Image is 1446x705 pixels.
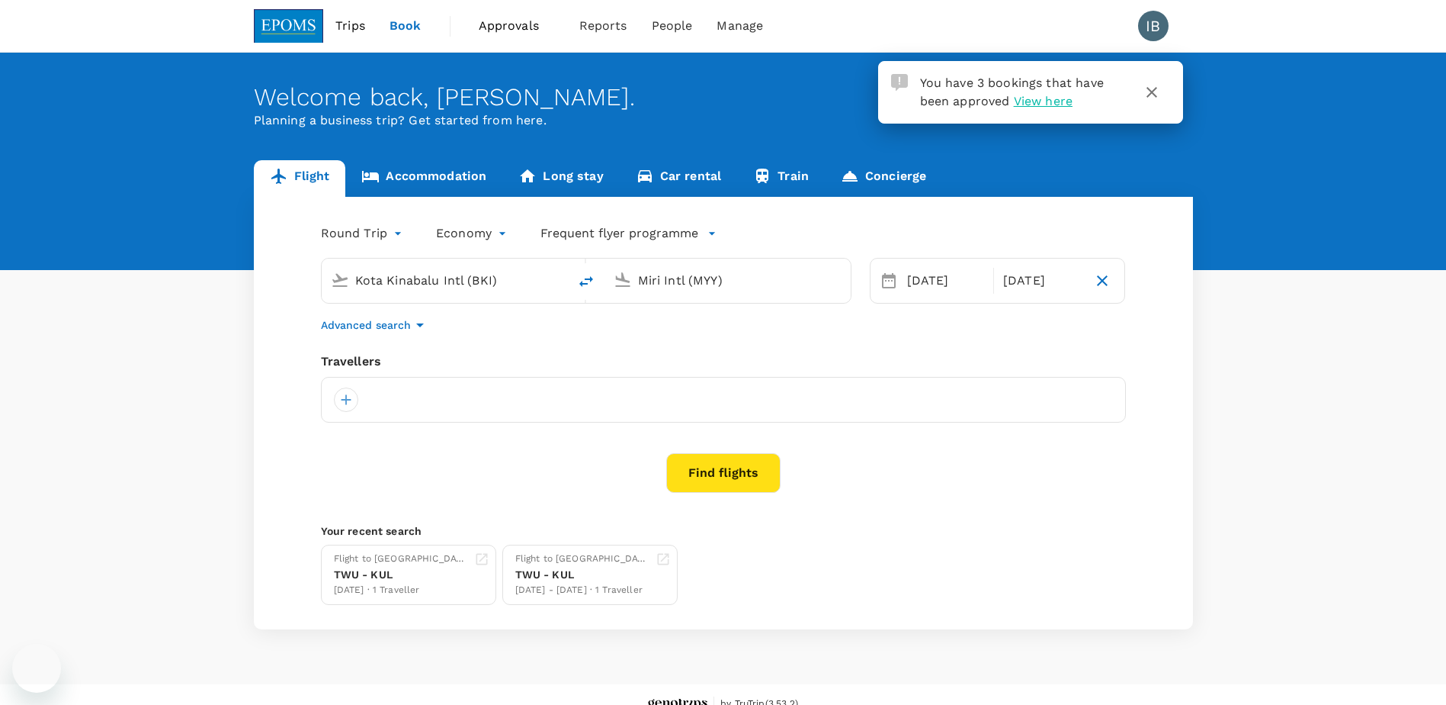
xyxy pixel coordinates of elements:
[825,160,942,197] a: Concierge
[717,17,763,35] span: Manage
[620,160,738,197] a: Car rental
[652,17,693,35] span: People
[737,160,825,197] a: Train
[345,160,502,197] a: Accommodation
[901,266,990,296] div: [DATE]
[254,160,346,197] a: Flight
[920,76,1104,108] span: You have 3 bookings that have been approved
[540,224,717,243] button: Frequent flyer programme
[254,83,1193,111] div: Welcome back , [PERSON_NAME] .
[321,523,1126,539] p: Your recent search
[1014,94,1072,108] span: View here
[334,552,468,567] div: Flight to [GEOGRAPHIC_DATA]
[479,17,555,35] span: Approvals
[321,352,1126,371] div: Travellers
[334,567,468,583] div: TWU - KUL
[568,263,604,300] button: delete
[540,224,698,243] p: Frequent flyer programme
[840,278,843,282] button: Open
[12,644,61,693] iframe: Button to launch messaging window
[502,160,619,197] a: Long stay
[515,567,649,583] div: TWU - KUL
[579,17,627,35] span: Reports
[335,17,365,35] span: Trips
[891,74,908,91] img: Approval
[334,583,468,598] div: [DATE] · 1 Traveller
[515,583,649,598] div: [DATE] - [DATE] · 1 Traveller
[321,221,406,246] div: Round Trip
[321,316,429,334] button: Advanced search
[638,269,819,292] input: Going to
[557,278,560,282] button: Open
[390,17,422,35] span: Book
[254,9,324,43] img: EPOMS SDN BHD
[436,221,510,246] div: Economy
[254,111,1193,130] p: Planning a business trip? Get started from here.
[355,269,536,292] input: Depart from
[997,266,1086,296] div: [DATE]
[321,317,411,333] p: Advanced search
[666,453,781,493] button: Find flights
[1138,11,1169,41] div: IB
[515,552,649,567] div: Flight to [GEOGRAPHIC_DATA]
